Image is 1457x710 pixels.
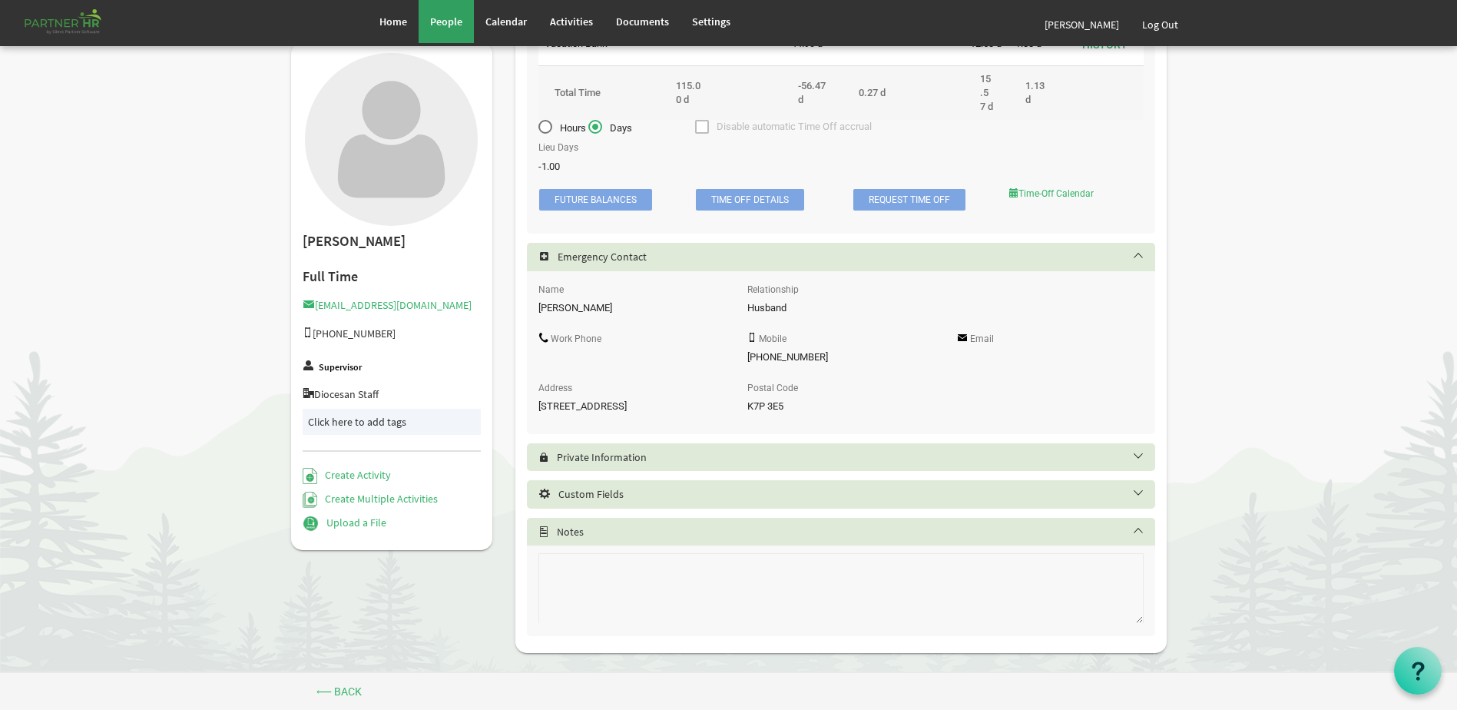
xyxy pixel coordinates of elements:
[303,269,482,284] h4: Full Time
[747,383,798,393] label: Postal Code
[538,526,549,537] span: Select
[303,492,439,506] a: Create Multiple Activities
[747,285,799,295] label: Relationship
[538,250,1167,263] h5: Emergency Contact
[1009,65,1062,120] td: 8.50 column header Used Previous Year
[303,468,391,482] a: Create Activity
[853,189,965,211] a: Request Time Off
[538,488,1167,500] h5: Custom Fields
[782,65,843,120] td: -423.50 column header Bank (Available Time)
[308,414,476,430] div: Click here to add tags
[550,15,593,28] span: Activities
[430,15,462,28] span: People
[485,15,527,28] span: Calendar
[303,516,386,529] a: Upload a File
[303,327,482,340] h5: [PHONE_NUMBER]
[1009,188,1094,199] a: Time-Off Calendar
[964,65,1009,120] td: 116.75 column header Used This Year
[303,388,482,400] h5: Diocesan Staff
[551,334,601,344] label: Work Phone
[660,65,720,120] td: 115.00 column header Entitled Per Year
[303,468,317,484] img: Create Activity
[616,15,669,28] span: Documents
[538,285,564,295] label: Name
[538,65,660,120] td: column header Type of Time Off
[305,53,478,226] img: User with no profile picture
[692,15,730,28] span: Settings
[903,65,964,120] td: 0.00 column header Pending Time
[588,121,632,135] span: Days
[303,234,482,250] h2: [PERSON_NAME]
[538,489,551,499] span: Select
[303,492,318,508] img: Create Multiple Activities
[319,363,362,373] label: Supervisor
[1131,3,1190,46] a: Log Out
[538,451,1167,463] h5: Private Information
[1033,3,1131,46] a: [PERSON_NAME]
[379,15,407,28] span: Home
[538,526,1167,538] h5: Notes
[303,298,472,312] a: [EMAIL_ADDRESS][DOMAIN_NAME]
[538,383,572,393] label: Address
[720,65,781,120] td: column header Next Accrual Date
[538,251,550,262] span: Select
[759,334,786,344] label: Mobile
[538,121,586,135] span: Hours
[538,143,578,153] label: Lieu Days
[970,334,994,344] label: Email
[303,516,319,532] img: Upload a File
[696,189,804,211] span: Time Off Details
[539,189,652,211] span: Future Balances
[1062,65,1144,120] td: column header
[843,65,903,120] td: 2.00 column header Scheduled
[538,452,549,463] span: Select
